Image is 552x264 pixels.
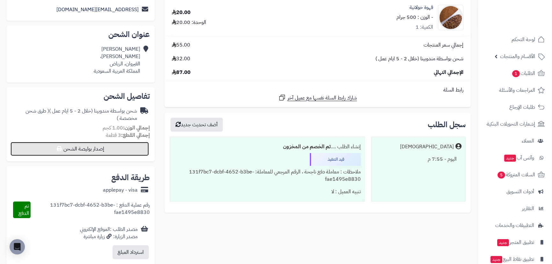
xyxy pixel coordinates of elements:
[287,94,357,102] span: شارك رابط السلة نفسها مع عميل آخر
[396,13,433,21] small: - الوزن : 500 جرام
[174,186,361,198] div: تنبيه العميل : لا
[512,69,535,78] span: الطلبات
[497,171,505,179] span: 5
[80,226,138,240] div: مصدر الطلب :الموقع الإلكتروني
[106,131,150,139] small: 3 قطعة
[31,202,150,218] div: رقم عملية الدفع : 131f7bc7-dcbf-4652-b3be-fae1495e8830
[172,55,190,62] span: 32.00
[509,103,535,112] span: طلبات الإرجاع
[10,239,25,254] div: Open Intercom Messenger
[481,32,548,47] a: لوحة التحكم
[522,204,534,213] span: التقارير
[56,6,139,13] a: [EMAIL_ADDRESS][DOMAIN_NAME]
[438,5,463,30] img: 1709198560-44aa2032-7c7c-41a5-aac6-55a0acbb4ef1-thumbnail-770x770-70-90x90.jpg
[481,218,548,233] a: التطبيقات والخدمات
[121,131,150,139] strong: إجمالي القطع:
[428,121,466,128] h3: سجل الطلب
[171,118,223,132] button: أضف تحديث جديد
[416,24,433,31] div: الكمية: 1
[499,86,535,95] span: المراجعات والأسئلة
[167,86,468,94] div: رابط السلة
[103,187,138,194] div: applepay - visa
[497,170,535,179] span: السلات المتروكة
[500,52,535,61] span: الأقسام والمنتجات
[512,70,520,77] span: 1
[497,239,509,246] span: جديد
[375,55,463,62] span: شحن بواسطة مندوبينا (خلال 2 - 5 ايام عمل )
[174,141,361,153] div: إنشاء الطلب ....
[487,120,535,128] span: إشعارات التحويلات البنكية
[481,99,548,115] a: طلبات الإرجاع
[11,142,149,156] button: إصدار بوليصة الشحن
[111,174,150,181] h2: طريقة الدفع
[11,31,150,38] h2: عنوان الشحن
[172,41,190,49] span: 55.00
[506,187,534,196] span: أدوات التسويق
[94,46,140,75] div: [PERSON_NAME] [PERSON_NAME]، القيروان، الرياض المملكة العربية السعودية
[400,143,454,150] div: [DEMOGRAPHIC_DATA]
[25,107,137,122] span: ( طرق شحن مخصصة )
[490,256,502,263] span: جديد
[481,235,548,250] a: تطبيق المتجرجديد
[172,9,191,16] div: 20.00
[375,153,461,165] div: اليوم - 7:55 م
[504,153,534,162] span: وآتس آب
[123,124,150,132] strong: إجمالي الوزن:
[504,155,516,162] span: جديد
[310,153,361,166] div: قيد التنفيذ
[497,238,534,247] span: تطبيق المتجر
[481,66,548,81] a: الطلبات1
[522,136,534,145] span: العملاء
[172,19,206,26] div: الوحدة: 20.00
[18,202,29,217] span: تم الدفع
[509,5,546,18] img: logo-2.png
[481,167,548,182] a: السلات المتروكة5
[495,221,534,230] span: التطبيقات والخدمات
[11,92,150,100] h2: تفاصيل الشحن
[80,233,138,240] div: مصدر الزيارة: زيارة مباشرة
[410,4,433,11] a: قهوة خولانية
[283,143,331,150] b: تم الخصم من المخزون
[481,116,548,132] a: إشعارات التحويلات البنكية
[172,69,191,76] span: 87.00
[103,124,150,132] small: 1.00 كجم
[174,166,361,186] div: ملاحظات : معاملة دفع ناجحة ، الرقم المرجعي للمعاملة: 131f7bc7-dcbf-4652-b3be-fae1495e8830
[481,150,548,165] a: وآتس آبجديد
[512,35,535,44] span: لوحة التحكم
[481,83,548,98] a: المراجعات والأسئلة
[490,255,534,264] span: تطبيق نقاط البيع
[113,245,149,259] button: استرداد المبلغ
[434,69,463,76] span: الإجمالي النهائي
[481,201,548,216] a: التقارير
[481,184,548,199] a: أدوات التسويق
[481,133,548,149] a: العملاء
[278,94,357,102] a: شارك رابط السلة نفسها مع عميل آخر
[11,107,137,122] div: شحن بواسطة مندوبينا (خلال 2 - 5 ايام عمل )
[424,41,463,49] span: إجمالي سعر المنتجات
